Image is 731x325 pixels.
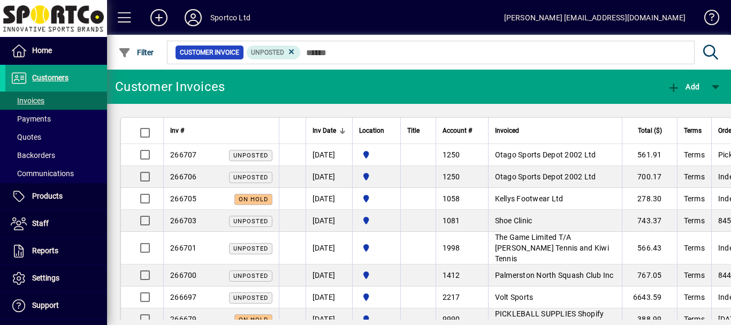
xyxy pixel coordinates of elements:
span: Inv # [170,125,184,137]
a: Reports [5,238,107,264]
a: Invoices [5,92,107,110]
div: Account # [443,125,482,137]
span: 266701 [170,244,197,252]
span: Unposted [233,294,268,301]
span: Unposted [251,49,284,56]
span: 266705 [170,194,197,203]
span: Support [32,301,59,309]
span: Otago Sports Depot 2002 Ltd [495,150,596,159]
span: Reports [32,246,58,255]
td: 561.91 [622,144,677,166]
a: Home [5,37,107,64]
div: Customer Invoices [115,78,225,95]
span: 266679 [170,315,197,323]
span: Invoices [11,96,44,105]
span: Unposted [233,218,268,225]
span: Unposted [233,152,268,159]
span: Communications [11,169,74,178]
span: On hold [239,196,268,203]
span: Sportco Ltd Warehouse [359,193,394,205]
a: Communications [5,164,107,183]
span: Staff [32,219,49,228]
span: Terms [684,125,702,137]
td: [DATE] [306,144,352,166]
div: Invoiced [495,125,615,137]
span: Otago Sports Depot 2002 Ltd [495,172,596,181]
td: 767.05 [622,264,677,286]
div: Total ($) [629,125,672,137]
a: Payments [5,110,107,128]
button: Add [665,77,702,96]
span: 2217 [443,293,460,301]
span: Sportco Ltd Warehouse [359,171,394,183]
span: Title [407,125,420,137]
span: Customers [32,73,68,82]
div: Inv # [170,125,272,137]
span: Sportco Ltd Warehouse [359,149,394,161]
span: 9990 [443,315,460,323]
span: Customer Invoice [180,47,239,58]
div: [PERSON_NAME] [EMAIL_ADDRESS][DOMAIN_NAME] [504,9,686,26]
a: Products [5,183,107,210]
div: Title [407,125,429,137]
span: Location [359,125,384,137]
span: Account # [443,125,472,137]
span: Add [667,82,699,91]
span: Terms [684,315,705,323]
span: Payments [11,115,51,123]
td: 6643.59 [622,286,677,308]
span: Volt Sports [495,293,534,301]
span: Terms [684,172,705,181]
td: 743.37 [622,210,677,232]
mat-chip: Customer Invoice Status: Unposted [247,46,301,59]
button: Profile [176,8,210,27]
span: Unposted [233,245,268,252]
span: 1998 [443,244,460,252]
div: Inv Date [313,125,346,137]
button: Filter [116,43,157,62]
span: Sportco Ltd Warehouse [359,313,394,325]
span: 1250 [443,150,460,159]
div: Sportco Ltd [210,9,250,26]
span: 266706 [170,172,197,181]
span: Sportco Ltd Warehouse [359,291,394,303]
a: Support [5,292,107,319]
span: Terms [684,244,705,252]
td: [DATE] [306,166,352,188]
span: Terms [684,216,705,225]
span: Settings [32,274,59,282]
span: Quotes [11,133,41,141]
span: Filter [118,48,154,57]
a: Backorders [5,146,107,164]
td: [DATE] [306,264,352,286]
span: Sportco Ltd Warehouse [359,242,394,254]
span: Sportco Ltd Warehouse [359,269,394,281]
td: 278.30 [622,188,677,210]
span: Products [32,192,63,200]
span: Palmerston North Squash Club Inc [495,271,614,279]
span: Terms [684,271,705,279]
a: Staff [5,210,107,237]
a: Quotes [5,128,107,146]
span: 266697 [170,293,197,301]
span: Unposted [233,174,268,181]
span: 266707 [170,150,197,159]
span: Sportco Ltd Warehouse [359,215,394,226]
span: Unposted [233,273,268,279]
span: Shoe Clinic [495,216,532,225]
td: [DATE] [306,188,352,210]
span: 1412 [443,271,460,279]
span: Inv Date [313,125,336,137]
span: 266700 [170,271,197,279]
td: [DATE] [306,286,352,308]
span: Home [32,46,52,55]
a: Settings [5,265,107,292]
span: Terms [684,150,705,159]
span: The Game Limited T/A [PERSON_NAME] Tennis and Kiwi Tennis [495,233,609,263]
span: 1250 [443,172,460,181]
td: 700.17 [622,166,677,188]
button: Add [142,8,176,27]
span: On hold [239,316,268,323]
td: [DATE] [306,232,352,264]
span: Terms [684,293,705,301]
